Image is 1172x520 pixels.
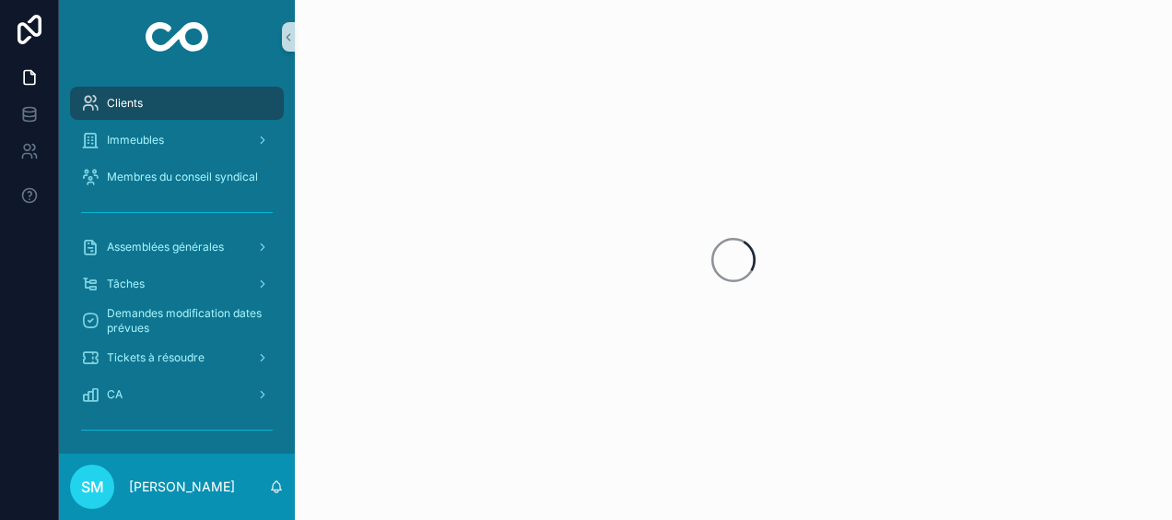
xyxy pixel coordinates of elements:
span: Assemblées générales [107,240,224,254]
a: Tâches [70,267,284,301]
span: Tickets à résoudre [107,350,205,365]
a: Membres du conseil syndical [70,160,284,194]
a: Demandes modification dates prévues [70,304,284,337]
a: Immeubles [70,124,284,157]
span: Clients [107,96,143,111]
span: Demandes modification dates prévues [107,306,265,336]
a: Assemblées générales [70,230,284,264]
span: Immeubles [107,133,164,148]
div: scrollable content [59,74,295,454]
p: [PERSON_NAME] [129,478,235,496]
a: Tickets à résoudre [70,341,284,374]
a: CA [70,378,284,411]
img: App logo [146,22,209,52]
span: SM [81,476,104,498]
span: Membres du conseil syndical [107,170,258,184]
a: Clients [70,87,284,120]
span: CA [107,387,123,402]
span: Tâches [107,277,145,291]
